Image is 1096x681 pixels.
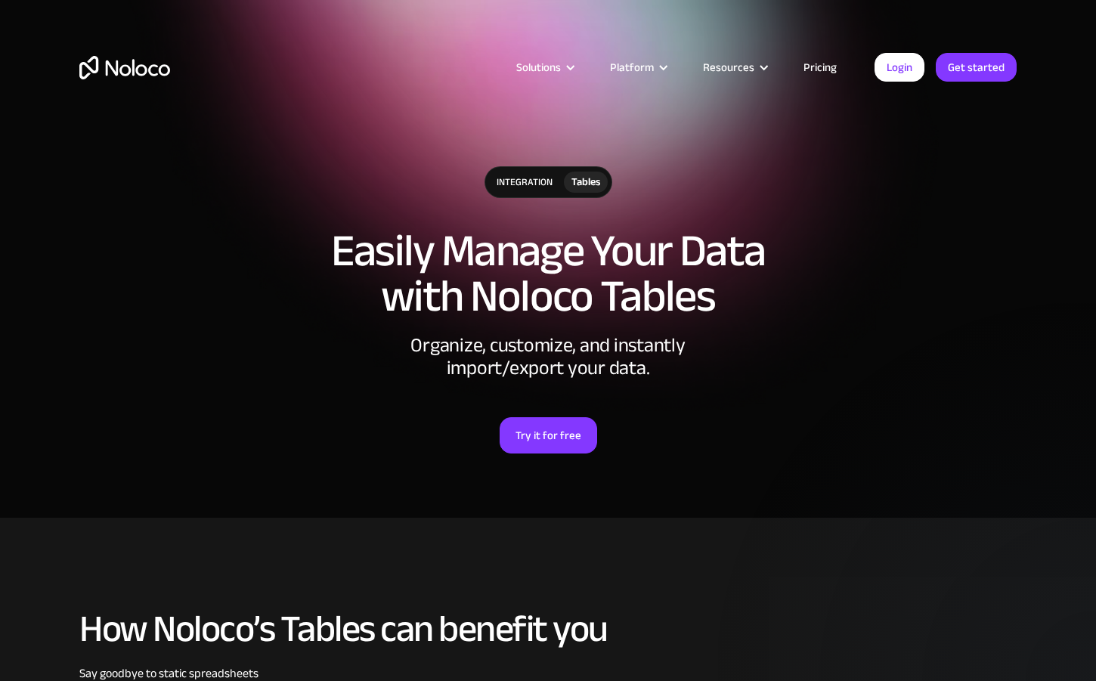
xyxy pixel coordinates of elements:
[610,57,654,77] div: Platform
[79,56,170,79] a: home
[516,57,561,77] div: Solutions
[79,608,1017,649] h2: How Noloco’s Tables can benefit you
[591,57,684,77] div: Platform
[79,228,1017,319] h1: Easily Manage Your Data with Noloco Tables
[703,57,754,77] div: Resources
[785,57,856,77] a: Pricing
[936,53,1017,82] a: Get started
[515,426,581,445] div: Try it for free
[497,57,591,77] div: Solutions
[684,57,785,77] div: Resources
[571,174,600,190] div: Tables
[485,167,564,197] div: integration
[875,53,924,82] a: Login
[500,417,597,453] a: Try it for free
[321,334,775,379] div: Organize, customize, and instantly import/export your data.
